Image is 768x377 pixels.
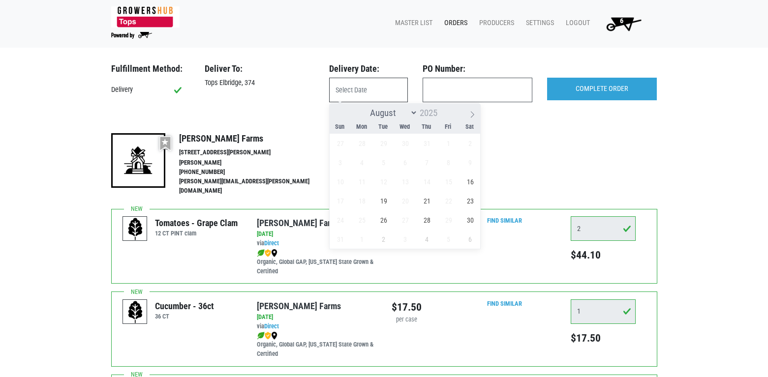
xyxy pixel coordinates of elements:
[257,230,376,239] div: [DATE]
[594,14,649,33] a: 6
[257,313,376,322] div: [DATE]
[571,299,636,324] input: Qty
[602,14,645,33] img: Cart
[123,217,148,241] img: placeholder-variety-43d6402dacf2d531de610a020419775a.svg
[351,124,372,130] span: Mon
[417,210,436,230] span: August 28, 2025
[331,210,350,230] span: August 24, 2025
[387,14,436,32] a: Master List
[436,14,471,32] a: Orders
[571,216,636,241] input: Qty
[396,230,415,249] span: September 3, 2025
[487,217,522,224] a: Find Similar
[197,78,322,88] div: Tops Elbridge, 374
[461,153,480,172] span: August 9, 2025
[352,230,371,249] span: September 1, 2025
[374,134,393,153] span: July 29, 2025
[257,322,376,331] div: via
[331,191,350,210] span: August 17, 2025
[352,210,371,230] span: August 25, 2025
[111,133,165,187] img: 19-7441ae2ccb79c876ff41c34f3bd0da69.png
[155,313,214,320] h6: 36 CT
[352,191,371,210] span: August 18, 2025
[471,14,518,32] a: Producers
[155,230,238,237] h6: 12 CT PINT clam
[392,299,422,315] div: $17.50
[264,239,279,247] a: Direct
[547,78,657,100] input: COMPLETE ORDER
[461,191,480,210] span: August 23, 2025
[439,191,458,210] span: August 22, 2025
[439,172,458,191] span: August 15, 2025
[396,172,415,191] span: August 13, 2025
[257,249,265,257] img: leaf-e5c59151409436ccce96b2ca1b28e03c.png
[439,230,458,249] span: September 5, 2025
[571,332,636,345] h5: $17.50
[417,134,436,153] span: July 31, 2025
[271,332,277,340] img: map_marker-0e94453035b3232a4d21701695807de9.png
[396,191,415,210] span: August 20, 2025
[352,134,371,153] span: July 28, 2025
[417,172,436,191] span: August 14, 2025
[331,230,350,249] span: August 31, 2025
[620,17,623,25] span: 6
[329,63,408,74] h3: Delivery Date:
[366,107,418,119] select: Month
[461,134,480,153] span: August 2, 2025
[179,158,331,168] li: [PERSON_NAME]
[417,153,436,172] span: August 7, 2025
[372,124,394,130] span: Tue
[111,6,180,28] img: 279edf242af8f9d49a69d9d2afa010fb.png
[394,124,416,130] span: Wed
[331,134,350,153] span: July 27, 2025
[179,133,331,144] h4: [PERSON_NAME] Farms
[423,63,532,74] h3: PO Number:
[374,191,393,210] span: August 19, 2025
[396,153,415,172] span: August 6, 2025
[558,14,594,32] a: Logout
[179,177,331,196] li: [PERSON_NAME][EMAIL_ADDRESS][PERSON_NAME][DOMAIN_NAME]
[265,332,271,340] img: safety-e55c860ca8c00a9c171001a62a92dabd.png
[329,78,408,102] input: Select Date
[374,230,393,249] span: September 2, 2025
[205,63,314,74] h3: Deliver To:
[396,134,415,153] span: July 30, 2025
[179,168,331,177] li: [PHONE_NUMBER]
[392,315,422,324] div: per case
[461,210,480,230] span: August 30, 2025
[155,216,238,230] div: Tomatoes - Grape Clam
[374,210,393,230] span: August 26, 2025
[417,230,436,249] span: September 4, 2025
[111,63,190,74] h3: Fulfillment Method:
[439,134,458,153] span: August 1, 2025
[439,210,458,230] span: August 29, 2025
[329,124,351,130] span: Sun
[518,14,558,32] a: Settings
[461,172,480,191] span: August 16, 2025
[437,124,459,130] span: Fri
[352,153,371,172] span: August 4, 2025
[111,32,152,39] img: Powered by Big Wheelbarrow
[461,230,480,249] span: September 6, 2025
[331,172,350,191] span: August 10, 2025
[396,210,415,230] span: August 27, 2025
[257,239,376,248] div: via
[416,124,437,130] span: Thu
[155,299,214,313] div: Cucumber - 36ct
[271,249,277,257] img: map_marker-0e94453035b3232a4d21701695807de9.png
[374,153,393,172] span: August 5, 2025
[257,301,341,311] a: [PERSON_NAME] Farms
[374,172,393,191] span: August 12, 2025
[487,300,522,307] a: Find Similar
[257,331,376,359] div: Organic, Global GAP, [US_STATE] State Grown & Certified
[439,153,458,172] span: August 8, 2025
[571,249,636,261] h5: $44.10
[264,322,279,330] a: Direct
[459,124,481,130] span: Sat
[352,172,371,191] span: August 11, 2025
[265,249,271,257] img: safety-e55c860ca8c00a9c171001a62a92dabd.png
[257,332,265,340] img: leaf-e5c59151409436ccce96b2ca1b28e03c.png
[257,218,341,228] a: [PERSON_NAME] Farms
[417,191,436,210] span: August 21, 2025
[331,153,350,172] span: August 3, 2025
